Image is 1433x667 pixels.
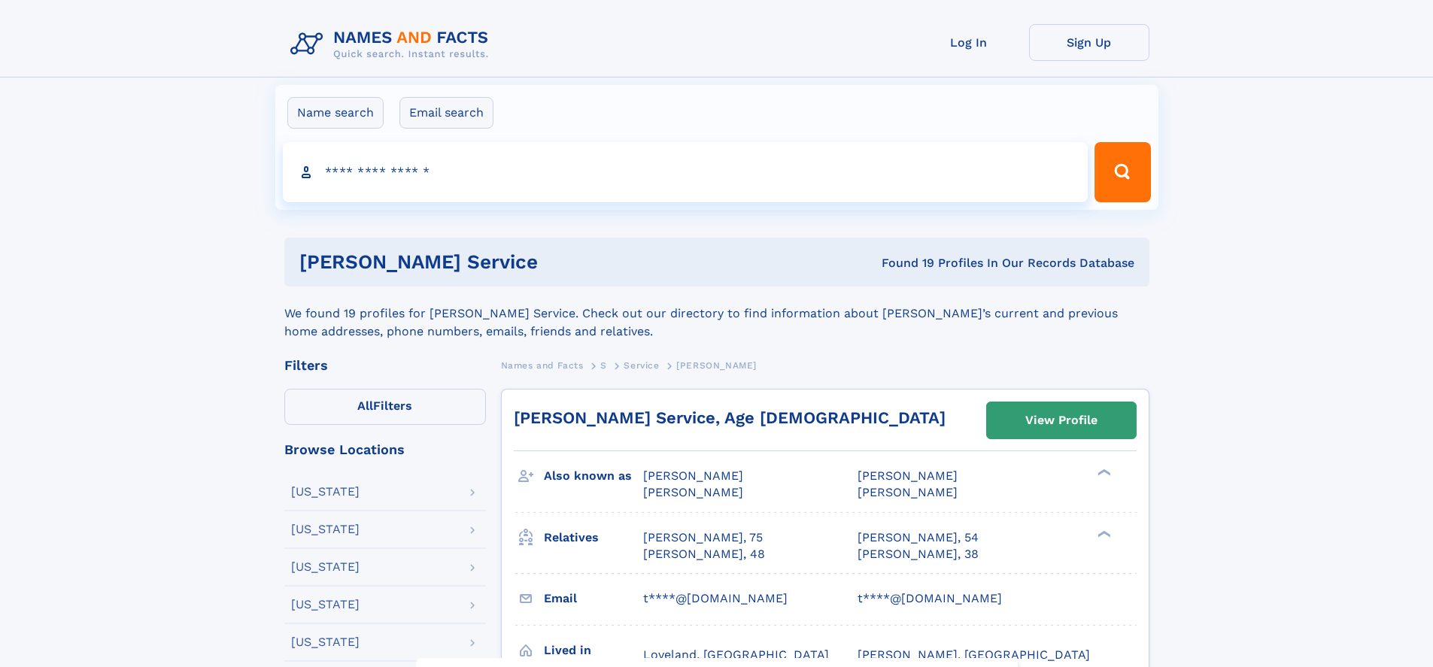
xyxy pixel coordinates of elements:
span: [PERSON_NAME] [676,360,757,371]
a: [PERSON_NAME], 48 [643,546,765,562]
h3: Relatives [544,525,643,550]
span: [PERSON_NAME] [643,468,743,483]
div: View Profile [1025,403,1098,438]
span: All [357,399,373,413]
a: [PERSON_NAME], 54 [858,529,979,546]
a: S [600,356,607,374]
img: Logo Names and Facts [284,24,501,65]
span: [PERSON_NAME], [GEOGRAPHIC_DATA] [858,647,1090,662]
div: Filters [284,359,486,372]
span: [PERSON_NAME] [858,468,958,483]
label: Email search [399,97,493,129]
div: Found 19 Profiles In Our Records Database [709,255,1134,271]
label: Filters [284,389,486,425]
span: Loveland, [GEOGRAPHIC_DATA] [643,647,829,662]
h3: Also known as [544,463,643,489]
span: [PERSON_NAME] [643,485,743,499]
a: View Profile [987,402,1136,438]
div: Browse Locations [284,443,486,456]
span: S [600,360,607,371]
label: Name search [287,97,384,129]
div: [US_STATE] [291,636,360,648]
a: [PERSON_NAME] Service, Age [DEMOGRAPHIC_DATA] [514,408,946,427]
a: [PERSON_NAME], 75 [643,529,763,546]
a: [PERSON_NAME], 38 [858,546,979,562]
input: search input [283,142,1088,202]
div: We found 19 profiles for [PERSON_NAME] Service. Check out our directory to find information about... [284,287,1149,341]
div: [US_STATE] [291,561,360,573]
button: Search Button [1094,142,1150,202]
a: Names and Facts [501,356,584,374]
div: [US_STATE] [291,599,360,611]
h1: [PERSON_NAME] Service [299,253,710,271]
h3: Lived in [544,638,643,663]
a: Sign Up [1029,24,1149,61]
div: ❯ [1094,468,1112,478]
div: ❯ [1094,529,1112,538]
h3: Email [544,586,643,611]
span: Service [624,360,659,371]
a: Service [624,356,659,374]
div: [US_STATE] [291,486,360,498]
div: [US_STATE] [291,523,360,535]
span: [PERSON_NAME] [858,485,958,499]
a: Log In [909,24,1029,61]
